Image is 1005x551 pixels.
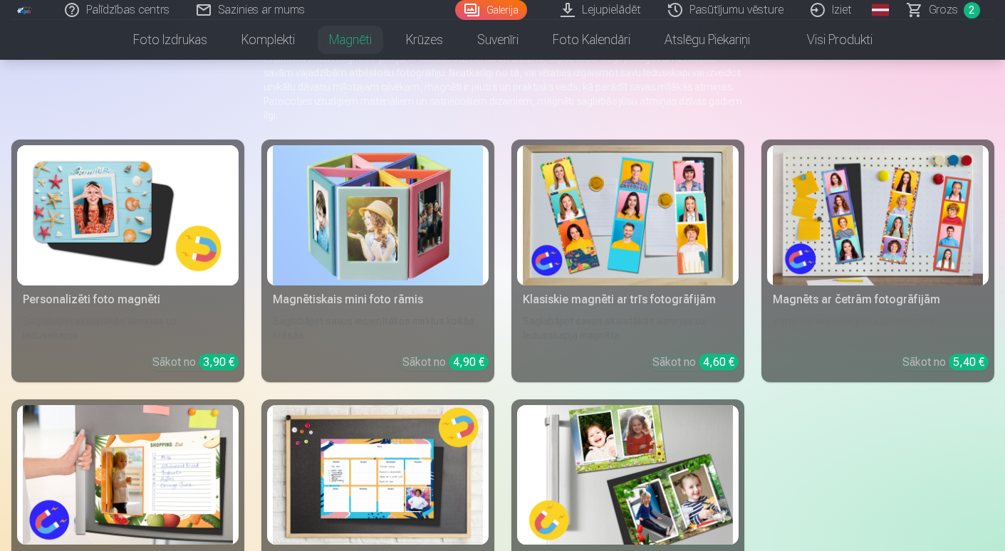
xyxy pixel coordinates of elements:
[523,145,733,285] img: Klasiskie magnēti ar trīs fotogrāfijām
[267,291,489,308] div: Magnētiskais mini foto rāmis
[652,354,739,371] div: Sākot no
[267,314,489,342] div: Saglabājiet savus iecienītākos mirkļus košās krāsās
[929,1,958,19] span: Grozs
[17,6,33,14] img: /fa1
[261,140,494,382] a: Magnētiskais mini foto rāmisMagnētiskais mini foto rāmisSaglabājiet savus iecienītākos mirkļus ko...
[11,140,244,382] a: Personalizēti foto magnētiPersonalizēti foto magnētiSaglabājiet skaistākās atmiņas uz ledusskapja...
[312,20,389,60] a: Magnēti
[773,145,983,285] img: Magnēts ar četrām fotogrāfijām
[23,145,233,285] img: Personalizēti foto magnēti
[389,20,460,60] a: Krūzes
[964,2,980,19] span: 2
[523,405,733,545] img: Magnētiskā dubultā fotogrāfija 6x9 cm
[517,291,739,308] div: Klasiskie magnēti ar trīs fotogrāfijām
[273,405,483,545] img: Magnētiskās nedēļas piezīmes/grafiki 20x30 cm
[264,37,742,122] p: Foto magnēti ir ideāls veids, kā vienmēr turēt savas iecienītākās fotogrāfijas redzamā vietā. Aug...
[17,291,239,308] div: Personalizēti foto magnēti
[647,20,767,60] a: Atslēgu piekariņi
[402,354,489,371] div: Sākot no
[767,314,989,342] div: Vertikāls vinila magnēts ar fotogrāfiju
[199,354,239,370] div: 3,90 €
[767,20,890,60] a: Visi produkti
[761,140,994,382] a: Magnēts ar četrām fotogrāfijāmMagnēts ar četrām fotogrāfijāmVertikāls vinila magnēts ar fotogrāfi...
[152,354,239,371] div: Sākot no
[699,354,739,370] div: 4,60 €
[23,405,233,545] img: Magnētiskais iepirkumu saraksts
[449,354,489,370] div: 4,90 €
[116,20,224,60] a: Foto izdrukas
[536,20,647,60] a: Foto kalendāri
[902,354,989,371] div: Sākot no
[949,354,989,370] div: 5,40 €
[511,140,744,382] a: Klasiskie magnēti ar trīs fotogrāfijāmKlasiskie magnēti ar trīs fotogrāfijāmSaglabājiet savas ska...
[17,314,239,342] div: Saglabājiet skaistākās atmiņas uz ledusskapja
[767,291,989,308] div: Magnēts ar četrām fotogrāfijām
[224,20,312,60] a: Komplekti
[273,145,483,285] img: Magnētiskais mini foto rāmis
[517,314,739,342] div: Saglabājiet savas skaistākās atmiņas uz ledusskapja magnēta
[460,20,536,60] a: Suvenīri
